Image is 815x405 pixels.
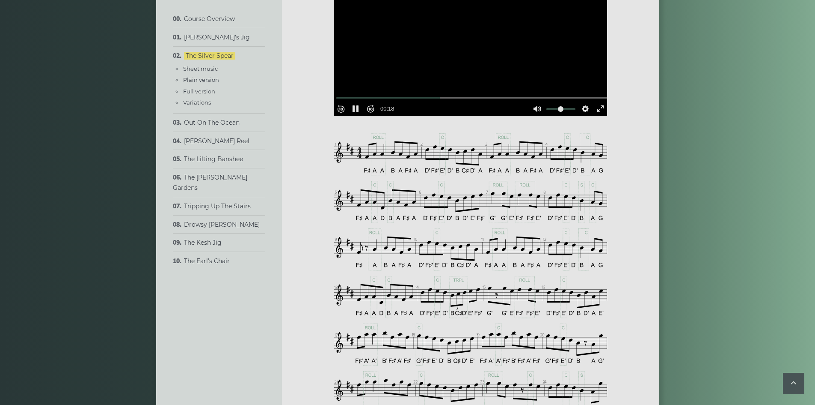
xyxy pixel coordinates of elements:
[184,155,243,163] a: The Lilting Banshee
[183,76,219,83] a: Plain version
[184,239,222,246] a: The Kesh Jig
[173,174,247,192] a: The [PERSON_NAME] Gardens
[184,257,230,265] a: The Earl’s Chair
[184,202,251,210] a: Tripping Up The Stairs
[184,33,250,41] a: [PERSON_NAME]’s Jig
[184,52,235,60] a: The Silver Spear
[184,119,240,126] a: Out On The Ocean
[184,137,249,145] a: [PERSON_NAME] Reel
[183,99,211,106] a: Variations
[184,15,235,23] a: Course Overview
[184,221,260,228] a: Drowsy [PERSON_NAME]
[183,65,218,72] a: Sheet music
[183,88,215,95] a: Full version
